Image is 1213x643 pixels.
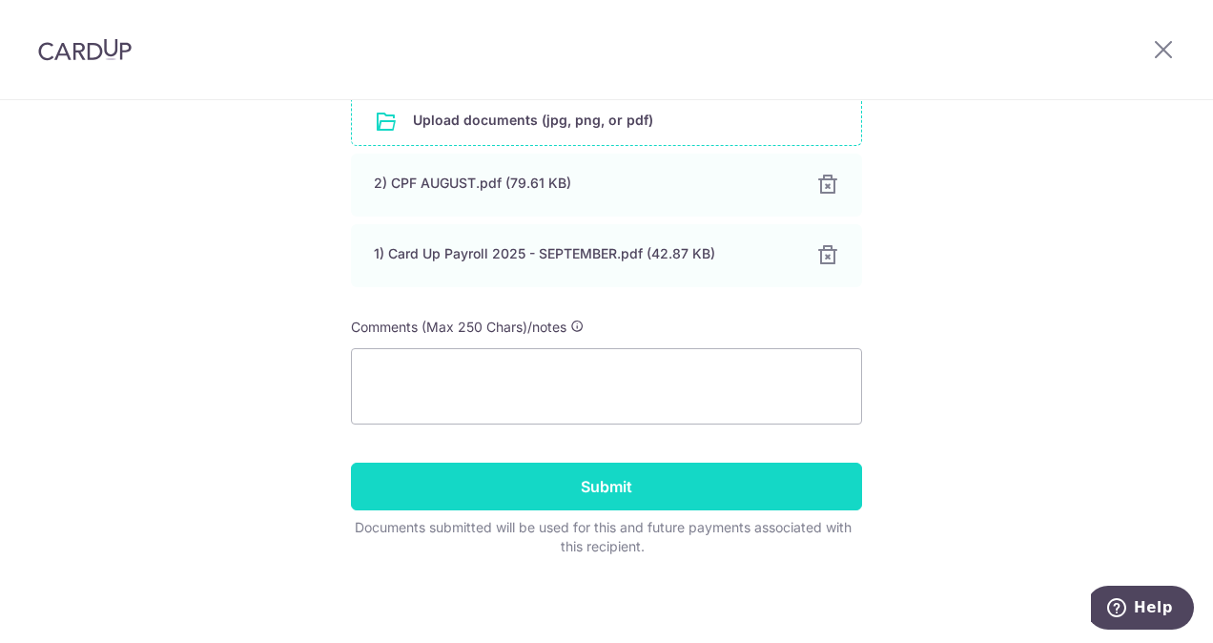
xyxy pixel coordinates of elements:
input: Submit [351,463,862,510]
img: CardUp [38,38,132,61]
div: 2) CPF AUGUST.pdf (79.61 KB) [374,174,793,193]
div: Upload documents (jpg, png, or pdf) [351,94,862,146]
iframe: Opens a widget where you can find more information [1091,586,1194,633]
span: Comments (Max 250 Chars)/notes [351,319,566,335]
div: 1) Card Up Payroll 2025 - SEPTEMBER.pdf (42.87 KB) [374,244,793,263]
div: Documents submitted will be used for this and future payments associated with this recipient. [351,518,854,556]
